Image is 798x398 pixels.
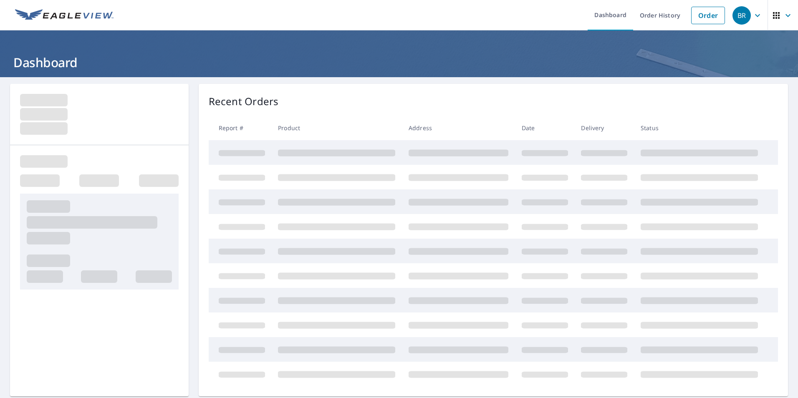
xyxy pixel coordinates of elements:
th: Product [271,116,402,140]
th: Address [402,116,515,140]
th: Status [634,116,765,140]
th: Delivery [574,116,634,140]
div: BR [732,6,751,25]
img: EV Logo [15,9,114,22]
p: Recent Orders [209,94,279,109]
th: Report # [209,116,272,140]
a: Order [691,7,725,24]
th: Date [515,116,575,140]
h1: Dashboard [10,54,788,71]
